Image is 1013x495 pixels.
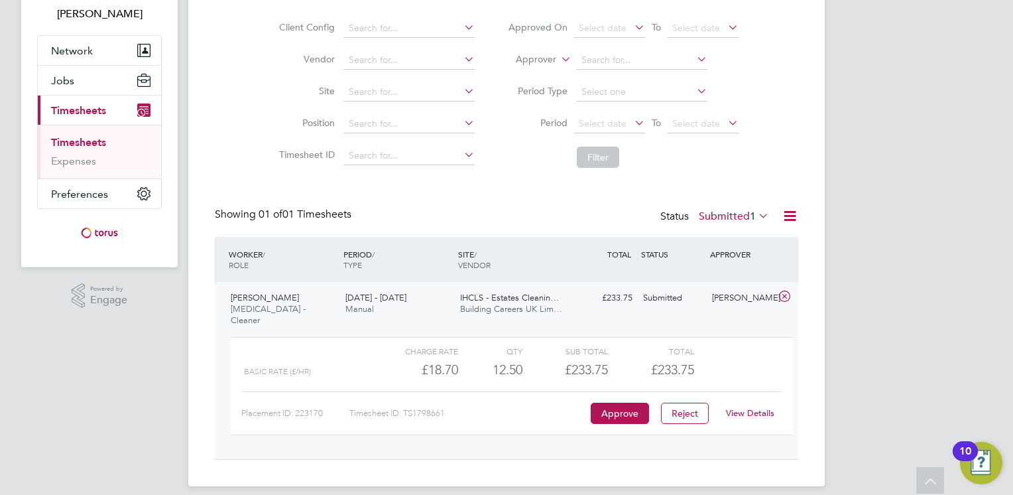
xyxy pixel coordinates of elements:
[508,117,567,129] label: Period
[241,403,349,424] div: Placement ID: 223170
[750,210,756,223] span: 1
[458,259,491,270] span: VENDOR
[76,222,123,244] img: torus-logo-retina.png
[661,403,709,424] button: Reject
[344,83,475,102] input: Search for...
[345,292,406,303] span: [DATE] - [DATE]
[660,208,772,226] div: Status
[275,117,335,129] label: Position
[275,53,335,65] label: Vendor
[651,362,694,378] span: £233.75
[577,147,619,168] button: Filter
[90,295,127,306] span: Engage
[340,242,455,277] div: PERIOD
[38,36,161,65] button: Network
[51,155,96,167] a: Expenses
[344,115,475,133] input: Search for...
[726,407,774,419] a: View Details
[38,96,161,125] button: Timesheets
[591,403,649,424] button: Approve
[648,19,665,36] span: To
[960,442,1002,484] button: Open Resource Center, 10 new notifications
[522,359,608,381] div: £233.75
[231,303,306,326] span: [MEDICAL_DATA] - Cleaner
[373,359,458,381] div: £18.70
[215,208,354,222] div: Showing
[51,44,93,57] span: Network
[372,249,375,259] span: /
[959,451,971,468] div: 10
[275,149,335,161] label: Timesheet ID
[579,117,626,129] span: Select date
[38,179,161,208] button: Preferences
[38,125,161,178] div: Timesheets
[90,283,127,295] span: Powered by
[229,259,249,270] span: ROLE
[51,74,74,87] span: Jobs
[455,242,569,277] div: SITE
[373,343,458,359] div: Charge rate
[259,208,351,221] span: 01 Timesheets
[344,19,475,38] input: Search for...
[707,242,776,266] div: APPROVER
[458,359,522,381] div: 12.50
[508,85,567,97] label: Period Type
[508,21,567,33] label: Approved On
[569,287,638,309] div: £233.75
[497,53,556,66] label: Approver
[263,249,265,259] span: /
[37,222,162,244] a: Go to home page
[577,83,707,102] input: Select one
[577,51,707,70] input: Search for...
[474,249,477,259] span: /
[349,403,587,424] div: Timesheet ID: TS1798661
[275,21,335,33] label: Client Config
[707,287,776,309] div: [PERSON_NAME]
[37,6,162,22] span: Paul Power
[344,147,475,165] input: Search for...
[344,51,475,70] input: Search for...
[51,104,106,117] span: Timesheets
[608,343,693,359] div: Total
[51,136,106,149] a: Timesheets
[699,210,769,223] label: Submitted
[672,22,720,34] span: Select date
[638,242,707,266] div: STATUS
[458,343,522,359] div: QTY
[259,208,282,221] span: 01 of
[579,22,626,34] span: Select date
[460,303,562,315] span: Building Careers UK Lim…
[38,66,161,95] button: Jobs
[648,114,665,131] span: To
[231,292,299,303] span: [PERSON_NAME]
[51,188,108,200] span: Preferences
[607,249,631,259] span: TOTAL
[345,303,374,315] span: Manual
[225,242,340,277] div: WORKER
[244,367,311,376] span: Basic Rate (£/HR)
[275,85,335,97] label: Site
[460,292,559,303] span: IHCLS - Estates Cleanin…
[672,117,720,129] span: Select date
[638,287,707,309] div: Submitted
[343,259,362,270] span: TYPE
[522,343,608,359] div: Sub Total
[72,283,128,309] a: Powered byEngage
